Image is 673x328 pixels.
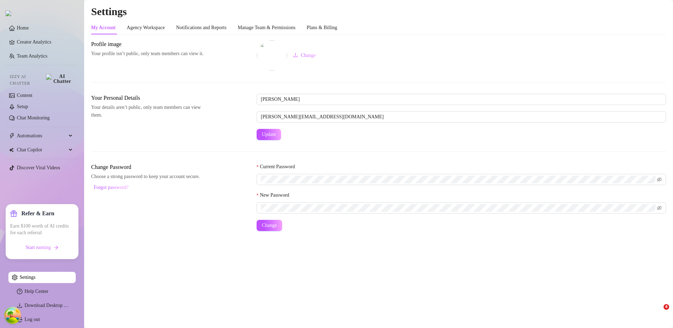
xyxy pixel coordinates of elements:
[6,308,20,322] button: Open Tanstack query devtools
[127,24,165,32] div: Agency Workspace
[91,24,116,32] div: My Account
[17,37,73,48] a: Creator Analytics
[257,111,666,123] input: Enter new email
[17,130,67,142] span: Automations
[10,223,74,236] span: Earn $100 worth of AI credits for each referral
[91,173,209,181] span: Choose a strong password to keep your account secure.
[9,133,15,139] span: thunderbolt
[262,132,276,137] span: Update
[664,304,669,310] span: 4
[91,104,209,119] span: Your details aren’t public, only team members can view them.
[257,40,287,71] img: square-placeholder.png
[176,24,226,32] div: Notifications and Reports
[657,177,662,182] span: eye-invisible
[238,24,295,32] div: Manage Team & Permissions
[91,94,209,102] span: Your Personal Details
[25,303,72,308] a: Download Desktop App
[91,50,209,58] span: Your profile isn’t public, only team members can view it.
[17,53,47,59] a: Team Analytics
[21,210,54,216] strong: Refer & Earn
[261,204,655,212] input: New Password
[257,94,666,105] input: Enter name
[301,53,316,58] span: Change
[17,104,28,109] a: Setup
[26,245,51,250] span: Start earning
[46,74,73,84] img: AI Chatter
[293,53,298,58] span: upload
[17,115,50,120] a: Chat Monitoring
[6,11,11,16] img: logo.svg
[262,223,277,228] span: Change
[91,163,209,171] span: Change Password
[91,40,209,48] span: Profile image
[17,25,29,31] a: Home
[307,24,337,32] div: Plans & Billing
[657,205,662,210] span: eye-invisible
[10,242,74,253] button: Start earningarrow-right
[9,147,14,152] img: Chat Copilot
[25,289,48,294] a: Help Center
[91,182,131,193] button: Forgot password?
[287,50,321,61] button: Change
[91,5,666,18] h2: Settings
[17,165,60,170] a: Discover Viral Videos
[257,129,281,140] button: Update
[257,220,282,231] button: Change
[257,191,294,199] label: New Password
[54,245,59,250] span: arrow-right
[20,275,35,280] a: Settings
[17,93,32,98] a: Content
[17,144,67,156] span: Chat Copilot
[261,176,655,183] input: Current Password
[10,73,43,87] span: Izzy AI Chatter
[649,304,666,321] iframe: Intercom live chat
[25,317,40,322] a: Log out
[94,185,129,190] span: Forgot password?
[10,210,17,217] span: gift
[257,163,300,171] label: Current Password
